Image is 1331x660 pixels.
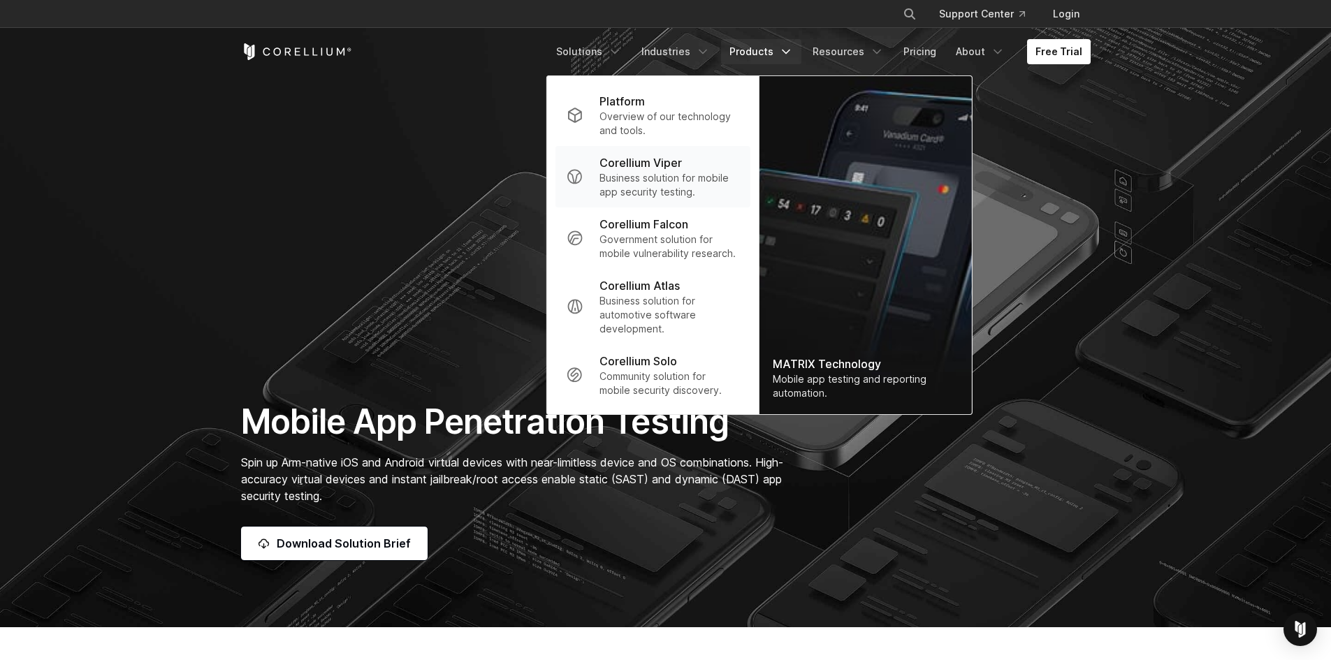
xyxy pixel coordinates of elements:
div: MATRIX Technology [773,355,957,372]
a: Pricing [895,39,945,64]
span: Download Solution Brief [277,535,411,552]
a: Support Center [928,1,1036,27]
div: Navigation Menu [548,39,1091,64]
a: Resources [804,39,892,64]
p: Business solution for automotive software development. [599,294,739,336]
div: Mobile app testing and reporting automation. [773,372,957,400]
p: Business solution for mobile app security testing. [599,171,739,199]
p: Corellium Solo [599,353,677,369]
img: Matrix_WebNav_1x [759,76,971,414]
a: Corellium Atlas Business solution for automotive software development. [555,269,750,344]
div: Open Intercom Messenger [1283,613,1317,646]
a: About [947,39,1013,64]
p: Overview of our technology and tools. [599,110,739,138]
p: Corellium Viper [599,154,682,171]
a: Login [1042,1,1091,27]
div: Navigation Menu [886,1,1091,27]
a: Solutions [548,39,630,64]
a: Platform Overview of our technology and tools. [555,85,750,146]
span: Spin up Arm-native iOS and Android virtual devices with near-limitless device and OS combinations... [241,455,783,503]
a: Corellium Viper Business solution for mobile app security testing. [555,146,750,207]
button: Search [897,1,922,27]
a: Free Trial [1027,39,1091,64]
p: Community solution for mobile security discovery. [599,369,739,397]
a: Products [721,39,801,64]
a: Corellium Home [241,43,352,60]
a: Corellium Falcon Government solution for mobile vulnerability research. [555,207,750,269]
a: Industries [633,39,718,64]
a: MATRIX Technology Mobile app testing and reporting automation. [759,76,971,414]
a: Download Solution Brief [241,527,428,560]
p: Corellium Atlas [599,277,680,294]
p: Government solution for mobile vulnerability research. [599,233,739,261]
h1: Mobile App Penetration Testing [241,401,798,443]
p: Corellium Falcon [599,216,688,233]
a: Corellium Solo Community solution for mobile security discovery. [555,344,750,406]
p: Platform [599,93,645,110]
